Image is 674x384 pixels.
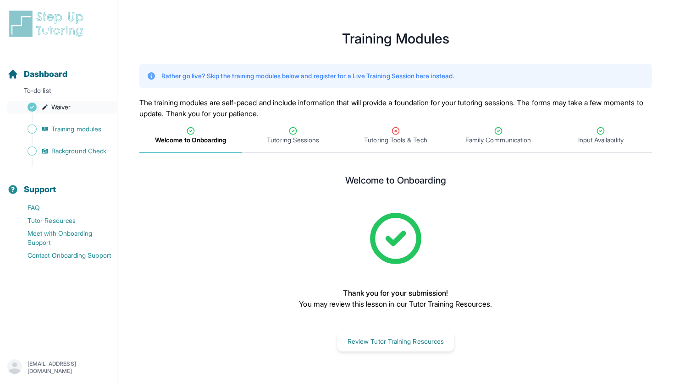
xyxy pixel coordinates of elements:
span: Training modules [51,124,101,134]
button: Dashboard [4,53,113,84]
span: Waiver [51,103,71,112]
a: FAQ [7,201,117,214]
p: [EMAIL_ADDRESS][DOMAIN_NAME] [28,360,110,375]
a: Training modules [7,123,117,135]
span: Tutoring Sessions [267,135,319,145]
a: here [416,72,429,80]
button: [EMAIL_ADDRESS][DOMAIN_NAME] [7,359,110,376]
p: The training modules are self-paced and include information that will provide a foundation for yo... [139,97,652,119]
a: Dashboard [7,68,67,81]
span: Family Communication [465,135,531,145]
p: Rather go live? Skip the training modules below and register for a Live Training Session instead. [161,71,454,81]
h2: Welcome to Onboarding [345,175,446,189]
a: Tutor Resources [7,214,117,227]
a: Waiver [7,101,117,114]
span: Dashboard [24,68,67,81]
h1: Training Modules [139,33,652,44]
span: Welcome to Onboarding [155,135,226,145]
span: Tutoring Tools & Tech [364,135,427,145]
span: Background Check [51,146,106,156]
nav: Tabs [139,119,652,153]
p: To-do list [4,86,113,99]
a: Meet with Onboarding Support [7,227,117,249]
p: You may review this lesson in our Tutor Training Resources. [299,298,492,309]
p: Thank you for your submission! [299,287,492,298]
a: Background Check [7,145,117,157]
button: Review Tutor Training Resources [337,331,454,352]
span: Support [24,183,56,196]
button: Support [4,168,113,200]
span: Input Availability [578,135,624,145]
a: Contact Onboarding Support [7,249,117,262]
img: logo [7,9,89,38]
a: Review Tutor Training Resources [337,336,454,346]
